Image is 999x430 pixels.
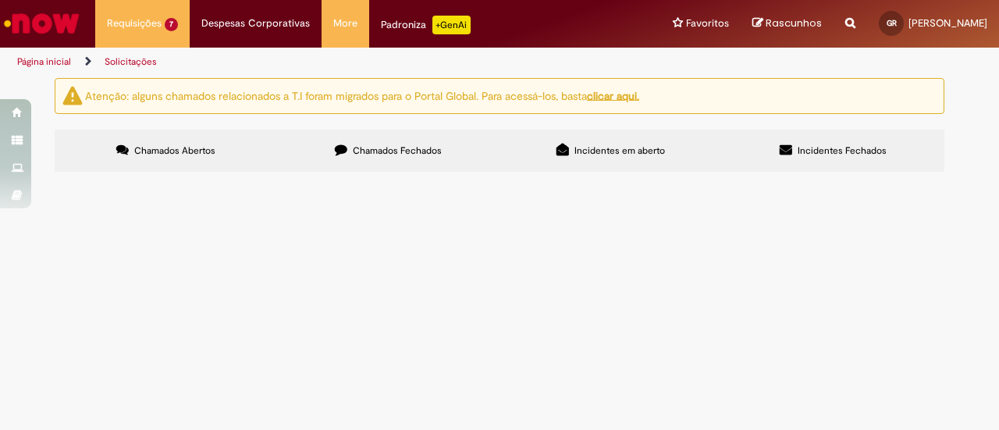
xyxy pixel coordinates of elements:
[165,18,178,31] span: 7
[201,16,310,31] span: Despesas Corporativas
[908,16,987,30] span: [PERSON_NAME]
[17,55,71,68] a: Página inicial
[798,144,887,157] span: Incidentes Fechados
[105,55,157,68] a: Solicitações
[686,16,729,31] span: Favoritos
[2,8,82,39] img: ServiceNow
[107,16,162,31] span: Requisições
[134,144,215,157] span: Chamados Abertos
[353,144,442,157] span: Chamados Fechados
[887,18,897,28] span: GR
[587,88,639,102] a: clicar aqui.
[574,144,665,157] span: Incidentes em aberto
[12,48,654,76] ul: Trilhas de página
[752,16,822,31] a: Rascunhos
[85,88,639,102] ng-bind-html: Atenção: alguns chamados relacionados a T.I foram migrados para o Portal Global. Para acessá-los,...
[432,16,471,34] p: +GenAi
[333,16,357,31] span: More
[381,16,471,34] div: Padroniza
[766,16,822,30] span: Rascunhos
